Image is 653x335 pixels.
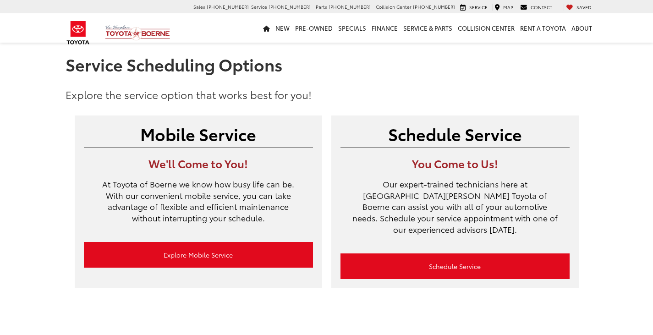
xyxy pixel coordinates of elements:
[340,253,570,279] a: Schedule Service
[193,3,205,10] span: Sales
[251,3,267,10] span: Service
[84,178,313,233] p: At Toyota of Boerne we know how busy life can be. With our convenient mobile service, you can tak...
[329,3,371,10] span: [PHONE_NUMBER]
[369,13,401,43] a: Finance
[260,13,273,43] a: Home
[84,157,313,169] h3: We'll Come to You!
[84,125,313,143] h2: Mobile Service
[564,4,594,11] a: My Saved Vehicles
[292,13,335,43] a: Pre-Owned
[105,25,170,41] img: Vic Vaughan Toyota of Boerne
[413,3,455,10] span: [PHONE_NUMBER]
[503,4,513,11] span: Map
[455,13,517,43] a: Collision Center
[469,4,488,11] span: Service
[66,55,588,73] h1: Service Scheduling Options
[458,4,490,11] a: Service
[84,242,313,268] a: Explore Mobile Service
[517,13,569,43] a: Rent a Toyota
[401,13,455,43] a: Service & Parts: Opens in a new tab
[66,87,588,102] p: Explore the service option that works best for you!
[576,4,592,11] span: Saved
[340,178,570,244] p: Our expert-trained technicians here at [GEOGRAPHIC_DATA][PERSON_NAME] Toyota of Boerne can assist...
[340,157,570,169] h3: You Come to Us!
[340,125,570,143] h2: Schedule Service
[531,4,552,11] span: Contact
[569,13,595,43] a: About
[207,3,249,10] span: [PHONE_NUMBER]
[492,4,516,11] a: Map
[269,3,311,10] span: [PHONE_NUMBER]
[316,3,327,10] span: Parts
[518,4,554,11] a: Contact
[335,13,369,43] a: Specials
[273,13,292,43] a: New
[376,3,412,10] span: Collision Center
[61,18,95,48] img: Toyota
